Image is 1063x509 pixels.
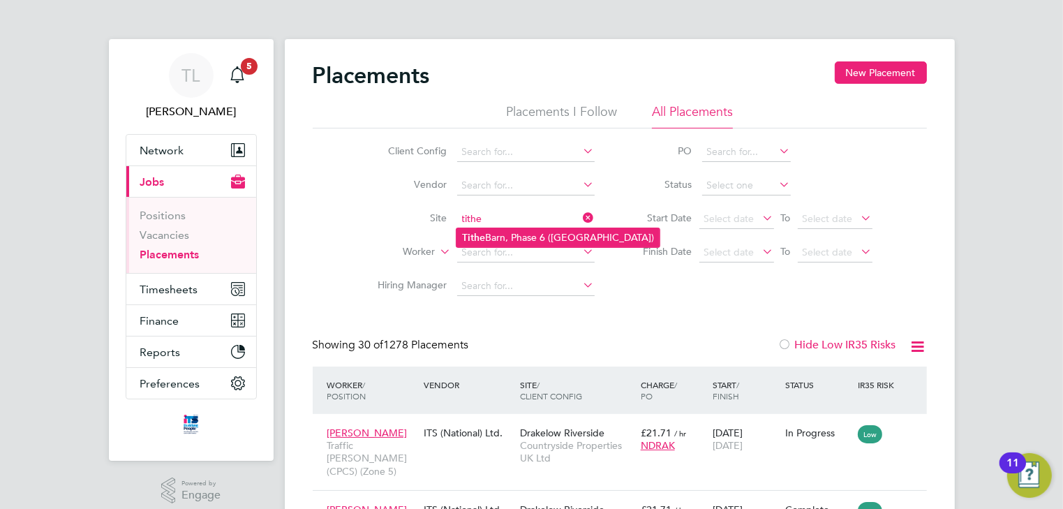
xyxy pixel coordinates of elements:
[327,427,408,439] span: [PERSON_NAME]
[126,337,256,367] button: Reports
[126,305,256,336] button: Finance
[516,372,637,408] div: Site
[181,489,221,501] span: Engage
[140,346,181,359] span: Reports
[854,372,902,397] div: IR35 Risk
[313,338,472,353] div: Showing
[140,377,200,390] span: Preferences
[140,228,190,242] a: Vacancies
[630,212,692,224] label: Start Date
[181,478,221,489] span: Powered by
[520,439,634,464] span: Countryside Properties UK Ltd
[630,178,692,191] label: Status
[803,212,853,225] span: Select date
[126,103,257,120] span: Tim Lerwill
[782,372,854,397] div: Status
[181,413,200,436] img: itsconstruction-logo-retina.png
[140,175,165,189] span: Jobs
[637,372,710,408] div: Charge
[126,53,257,120] a: TL[PERSON_NAME]
[223,53,251,98] a: 5
[109,39,274,461] nav: Main navigation
[367,145,447,157] label: Client Config
[126,274,256,304] button: Timesheets
[420,372,516,397] div: Vendor
[785,427,851,439] div: In Progress
[324,419,927,431] a: [PERSON_NAME]Traffic [PERSON_NAME] (CPCS) (Zone 5)ITS (National) Ltd.Drakelow RiversideCountrysid...
[182,66,200,84] span: TL
[457,176,595,196] input: Search for...
[140,248,200,261] a: Placements
[641,379,677,401] span: / PO
[704,246,754,258] span: Select date
[630,245,692,258] label: Finish Date
[324,372,420,408] div: Worker
[241,58,258,75] span: 5
[126,135,256,165] button: Network
[1007,453,1052,498] button: Open Resource Center, 11 new notifications
[709,372,782,408] div: Start
[126,413,257,436] a: Go to home page
[140,209,186,222] a: Positions
[641,439,675,452] span: NDRAK
[462,232,485,244] b: Tithe
[630,145,692,157] label: PO
[713,379,739,401] span: / Finish
[140,144,184,157] span: Network
[313,61,430,89] h2: Placements
[355,245,436,259] label: Worker
[161,478,221,504] a: Powered byEngage
[456,228,660,247] li: Barn, Phase 6 ([GEOGRAPHIC_DATA])
[520,379,582,401] span: / Client Config
[520,427,604,439] span: Drakelow Riverside
[420,420,516,446] div: ITS (National) Ltd.
[126,197,256,273] div: Jobs
[778,338,896,352] label: Hide Low IR35 Risks
[457,276,595,296] input: Search for...
[359,338,469,352] span: 1278 Placements
[702,142,791,162] input: Search for...
[324,496,927,508] a: [PERSON_NAME]Traffic [PERSON_NAME] (CPCS) (Zone 5)ITS (National) Ltd.Drakelow RiversideCountrysid...
[126,368,256,399] button: Preferences
[457,243,595,263] input: Search for...
[704,212,754,225] span: Select date
[457,142,595,162] input: Search for...
[709,420,782,459] div: [DATE]
[652,103,733,128] li: All Placements
[126,166,256,197] button: Jobs
[367,279,447,291] label: Hiring Manager
[506,103,617,128] li: Placements I Follow
[367,178,447,191] label: Vendor
[359,338,384,352] span: 30 of
[835,61,927,84] button: New Placement
[1006,463,1019,481] div: 11
[367,212,447,224] label: Site
[702,176,791,196] input: Select one
[803,246,853,258] span: Select date
[858,425,882,443] span: Low
[777,209,795,227] span: To
[457,209,595,229] input: Search for...
[777,242,795,260] span: To
[140,314,179,327] span: Finance
[327,439,417,478] span: Traffic [PERSON_NAME] (CPCS) (Zone 5)
[327,379,366,401] span: / Position
[713,439,743,452] span: [DATE]
[674,428,686,438] span: / hr
[641,427,671,439] span: £21.71
[140,283,198,296] span: Timesheets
